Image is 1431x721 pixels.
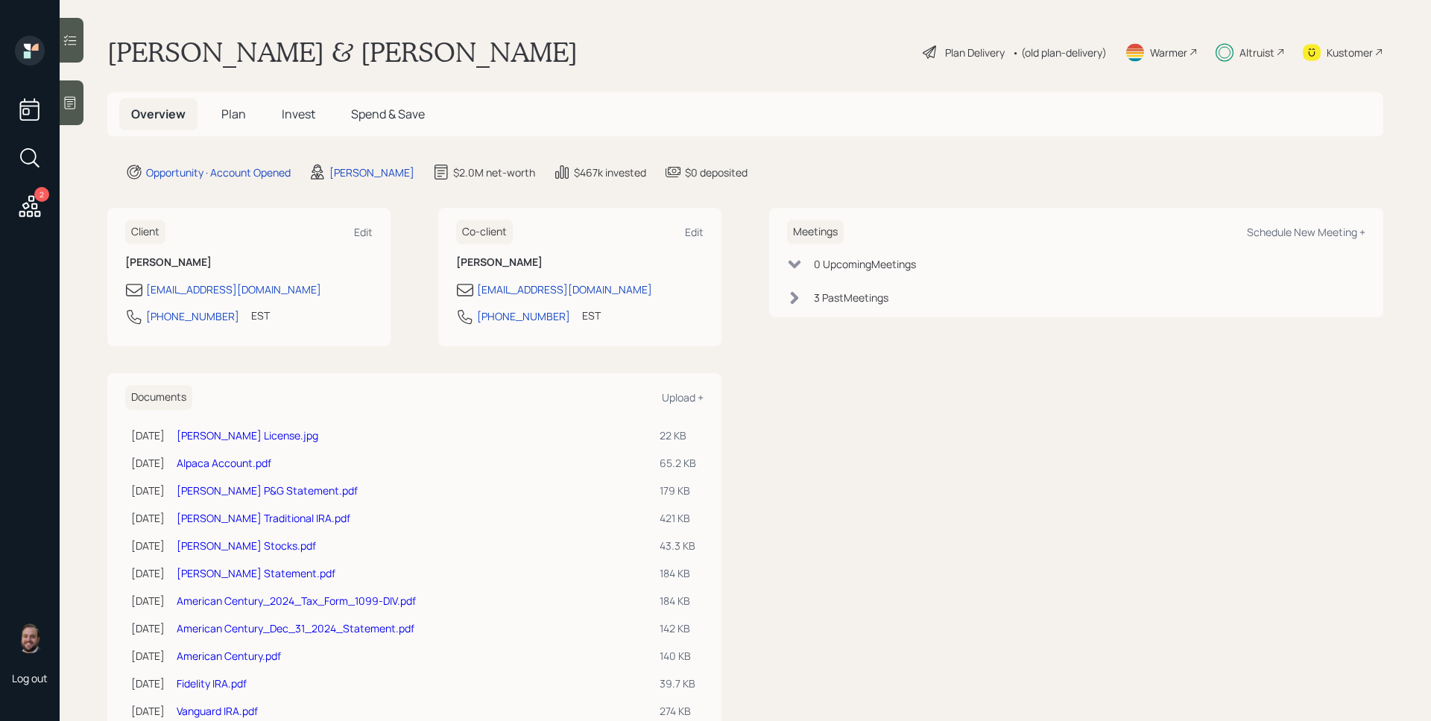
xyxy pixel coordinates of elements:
a: American Century_2024_Tax_Form_1099-DIV.pdf [177,594,416,608]
a: American Century_Dec_31_2024_Statement.pdf [177,621,414,635]
div: 2 [34,187,49,202]
span: Overview [131,106,186,122]
div: [PERSON_NAME] [329,165,414,180]
div: 179 KB [660,483,698,498]
h6: Co-client [456,220,513,244]
a: [PERSON_NAME] License.jpg [177,428,318,442]
a: Fidelity IRA.pdf [177,676,247,690]
div: [DATE] [131,620,165,636]
div: EST [582,308,601,323]
h6: [PERSON_NAME] [125,256,373,269]
div: [DATE] [131,593,165,609]
div: [DATE] [131,510,165,526]
span: Spend & Save [351,106,425,122]
div: Altruist [1239,45,1274,60]
div: [PHONE_NUMBER] [146,308,239,324]
div: 0 Upcoming Meeting s [814,256,916,272]
div: $0 deposited [685,165,748,180]
a: Vanguard IRA.pdf [177,704,258,718]
div: 184 KB [660,565,698,581]
h6: Meetings [787,220,844,244]
div: [DATE] [131,676,165,691]
div: $467k invested [574,165,646,180]
div: [DATE] [131,648,165,664]
img: james-distasi-headshot.png [15,623,45,653]
a: [PERSON_NAME] Stocks.pdf [177,539,316,553]
div: Plan Delivery [945,45,1005,60]
h6: Documents [125,385,192,410]
div: Edit [685,225,704,239]
div: [DATE] [131,538,165,553]
span: Plan [221,106,246,122]
div: [EMAIL_ADDRESS][DOMAIN_NAME] [477,282,652,297]
div: Opportunity · Account Opened [146,165,291,180]
div: 43.3 KB [660,538,698,553]
div: $2.0M net-worth [453,165,535,180]
a: [PERSON_NAME] Statement.pdf [177,566,335,580]
span: Invest [282,106,315,122]
div: 140 KB [660,648,698,664]
div: Log out [12,671,48,685]
div: [DATE] [131,428,165,443]
div: • (old plan-delivery) [1012,45,1107,60]
div: 421 KB [660,510,698,526]
div: Schedule New Meeting + [1247,225,1365,239]
a: Alpaca Account.pdf [177,456,271,470]
a: [PERSON_NAME] Traditional IRA.pdf [177,511,350,525]
h6: Client [125,220,165,244]
a: American Century.pdf [177,649,281,663]
div: Upload + [662,390,704,404]
h1: [PERSON_NAME] & [PERSON_NAME] [107,36,578,69]
div: 184 KB [660,593,698,609]
div: [DATE] [131,565,165,581]
div: EST [251,308,270,323]
div: Warmer [1150,45,1187,60]
h6: [PERSON_NAME] [456,256,704,269]
div: 3 Past Meeting s [814,290,888,305]
div: [EMAIL_ADDRESS][DOMAIN_NAME] [146,282,321,297]
div: 39.7 KB [660,676,698,691]
div: [PHONE_NUMBER] [477,308,570,324]
div: [DATE] [131,703,165,719]
div: 65.2 KB [660,455,698,471]
div: Edit [354,225,373,239]
div: [DATE] [131,455,165,471]
div: [DATE] [131,483,165,498]
div: 274 KB [660,703,698,719]
div: 142 KB [660,620,698,636]
div: 22 KB [660,428,698,443]
div: Kustomer [1327,45,1373,60]
a: [PERSON_NAME] P&G Statement.pdf [177,483,358,498]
